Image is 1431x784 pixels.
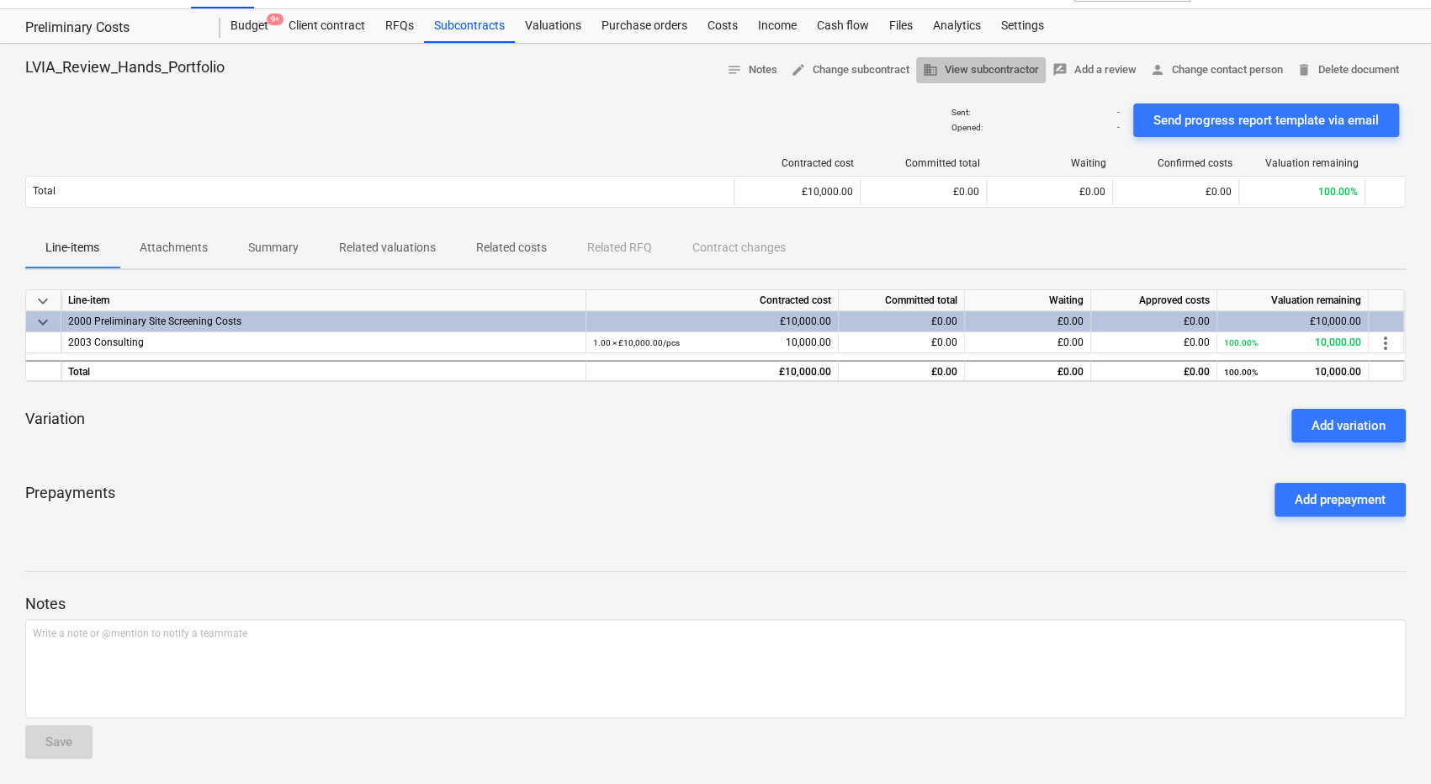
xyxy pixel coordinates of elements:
span: Change subcontract [791,61,909,80]
div: Committed total [867,157,980,169]
a: Budget9+ [220,9,278,43]
span: £0.00 [1079,186,1105,198]
span: Delete document [1296,61,1399,80]
button: View subcontractor [916,57,1046,83]
div: £0.00 [839,360,965,381]
button: Add prepayment [1275,483,1406,516]
span: 9+ [267,13,284,25]
span: Add a review [1052,61,1137,80]
div: £10,000.00 [586,360,839,381]
p: Sent : [951,107,970,118]
span: Notes [727,61,777,80]
p: Total [33,184,56,199]
div: Waiting [994,157,1106,169]
span: rate_review [1052,62,1068,77]
div: £10,000.00 [1217,311,1369,332]
div: Total [61,360,586,381]
a: Settings [991,9,1054,43]
div: Contracted cost [741,157,854,169]
p: Attachments [140,239,208,257]
p: Related costs [476,239,547,257]
div: Add prepayment [1295,489,1386,511]
p: Prepayments [25,483,115,516]
div: Committed total [839,290,965,311]
div: Waiting [965,290,1091,311]
div: £10,000.00 [586,311,839,332]
div: 2003 Consulting [68,332,579,353]
div: 2000 Preliminary Site Screening Costs [68,311,579,332]
span: delete [1296,62,1312,77]
div: Add variation [1312,415,1386,437]
a: Client contract [278,9,375,43]
div: 10,000.00 [1224,362,1361,383]
iframe: Chat Widget [1347,703,1431,784]
p: - [1117,122,1120,133]
span: £0.00 [1057,336,1084,348]
a: Cash flow [807,9,879,43]
span: notes [727,62,742,77]
p: Variation [25,409,85,429]
a: Analytics [923,9,991,43]
small: 100.00% [1224,368,1258,377]
div: Preliminary Costs [25,19,200,37]
div: 10,000.00 [593,332,831,353]
span: Change contact person [1150,61,1283,80]
span: keyboard_arrow_down [33,312,53,332]
p: - [1117,107,1120,118]
button: Add a review [1046,57,1143,83]
button: Send progress report template via email [1133,103,1399,137]
div: Contracted cost [586,290,839,311]
p: Notes [25,594,1406,614]
span: £0.00 [931,336,957,348]
button: Change contact person [1143,57,1290,83]
span: View subcontractor [923,61,1039,80]
a: Subcontracts [424,9,515,43]
a: Valuations [515,9,591,43]
a: Income [748,9,807,43]
div: £0.00 [1091,311,1217,332]
div: £0.00 [1091,360,1217,381]
small: 100.00% [1224,338,1258,347]
div: Valuation remaining [1217,290,1369,311]
a: RFQs [375,9,424,43]
span: £0.00 [1206,186,1232,198]
button: Add variation [1291,409,1406,442]
span: edit [791,62,806,77]
div: Confirmed costs [1120,157,1232,169]
a: Costs [697,9,748,43]
div: 10,000.00 [1224,332,1361,353]
span: £0.00 [953,186,979,198]
a: Purchase orders [591,9,697,43]
div: Approved costs [1091,290,1217,311]
div: £0.00 [839,311,965,332]
button: Change subcontract [784,57,916,83]
span: business [923,62,938,77]
p: Related valuations [339,239,436,257]
span: £0.00 [1184,336,1210,348]
p: Line-items [45,239,99,257]
p: LVIA_Review_Hands_Portfolio [25,57,225,77]
div: Valuation remaining [1246,157,1359,169]
div: £0.00 [965,360,1091,381]
button: Delete document [1290,57,1406,83]
p: Summary [248,239,299,257]
p: Opened : [951,122,983,133]
div: £10,000.00 [734,178,860,205]
span: more_vert [1375,333,1396,353]
div: £0.00 [965,311,1091,332]
small: 1.00 × £10,000.00 / pcs [593,338,680,347]
div: Send progress report template via email [1153,109,1379,131]
div: Budget [220,9,278,43]
div: Line-item [61,290,586,311]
